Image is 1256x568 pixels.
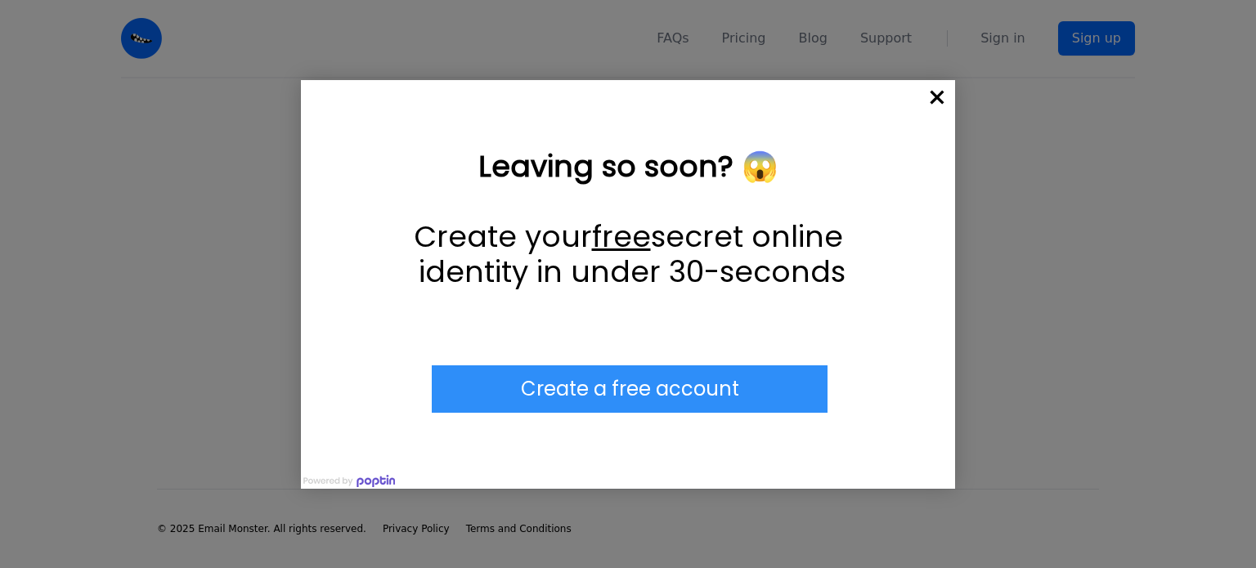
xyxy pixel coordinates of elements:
p: Create your secret online identity in under 30-seconds [383,219,873,289]
span: × [919,80,955,116]
img: Powered by poptin [301,472,397,489]
strong: Leaving so soon? 😱 [478,145,778,187]
div: Leaving so soon? 😱 Create your free secret online identity in under 30-seconds [383,149,873,289]
u: free [592,216,651,257]
div: Close popup [919,80,955,116]
div: Submit [432,365,828,413]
